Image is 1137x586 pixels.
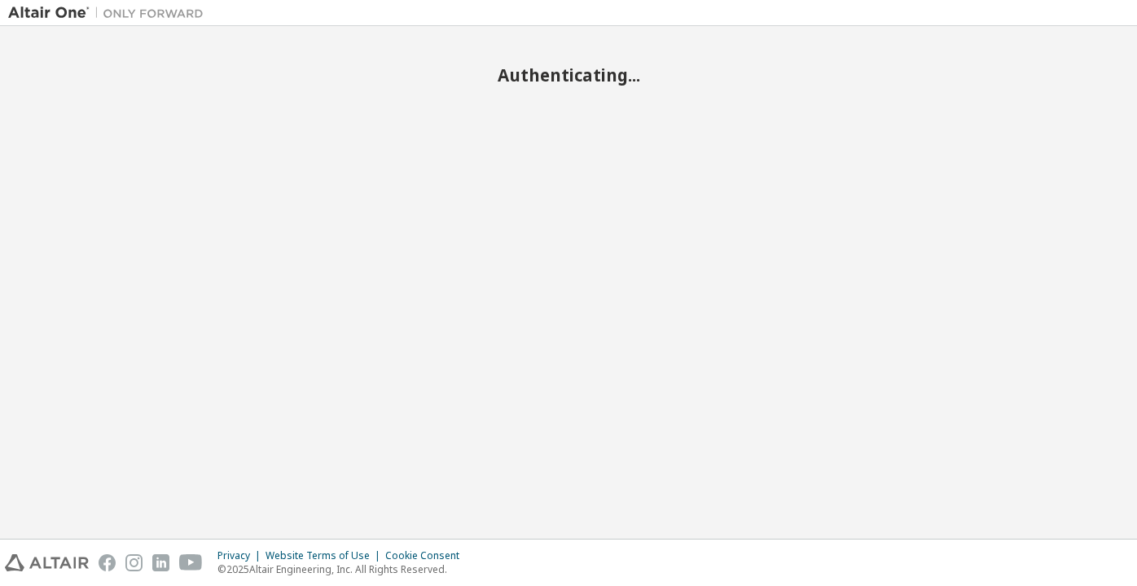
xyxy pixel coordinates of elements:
img: instagram.svg [125,554,143,571]
div: Website Terms of Use [266,549,385,562]
img: linkedin.svg [152,554,169,571]
img: youtube.svg [179,554,203,571]
img: facebook.svg [99,554,116,571]
h2: Authenticating... [8,64,1129,86]
img: Altair One [8,5,212,21]
div: Privacy [217,549,266,562]
p: © 2025 Altair Engineering, Inc. All Rights Reserved. [217,562,469,576]
div: Cookie Consent [385,549,469,562]
img: altair_logo.svg [5,554,89,571]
